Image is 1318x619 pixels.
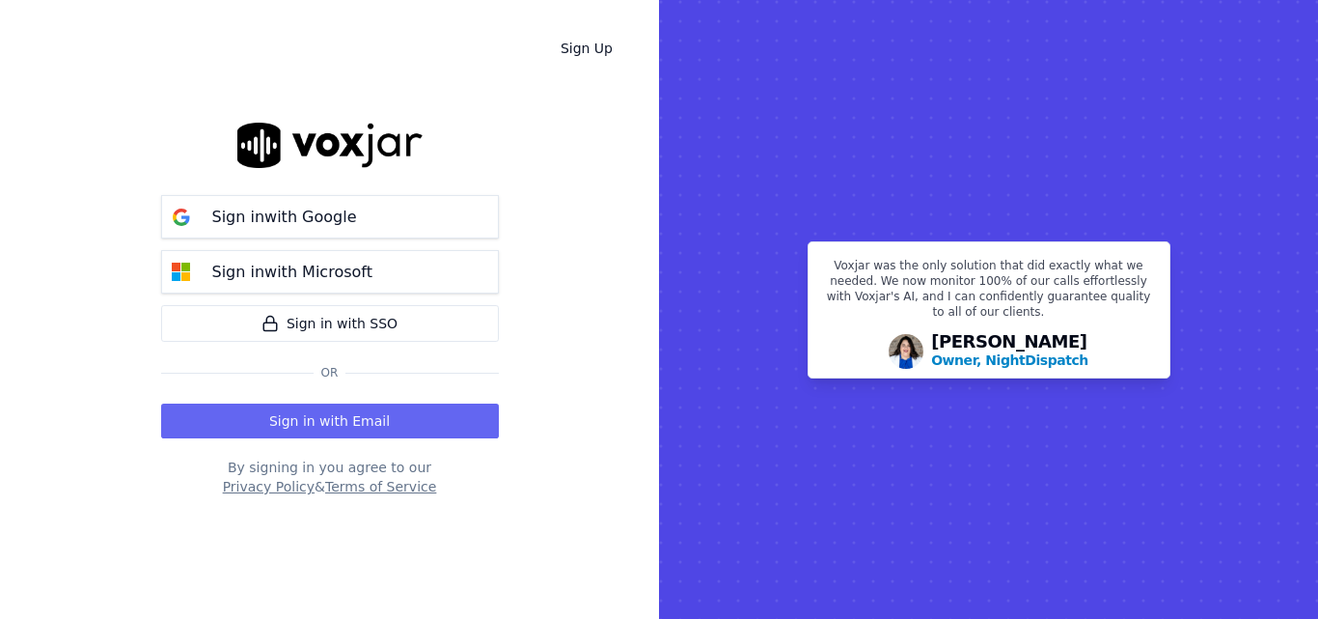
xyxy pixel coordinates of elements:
p: Sign in with Google [212,206,357,229]
p: Voxjar was the only solution that did exactly what we needed. We now monitor 100% of our calls ef... [820,258,1158,327]
a: Sign in with SSO [161,305,499,342]
button: Terms of Service [325,477,436,496]
span: Or [314,365,346,380]
p: Sign in with Microsoft [212,261,372,284]
button: Privacy Policy [223,477,315,496]
a: Sign Up [545,31,628,66]
img: google Sign in button [162,198,201,237]
div: By signing in you agree to our & [161,458,499,496]
img: Avatar [889,334,923,369]
img: logo [237,123,423,168]
div: [PERSON_NAME] [931,333,1088,370]
button: Sign in with Email [161,404,499,438]
img: microsoft Sign in button [162,253,201,292]
p: Owner, NightDispatch [931,351,1088,370]
button: Sign inwith Microsoft [161,250,499,294]
button: Sign inwith Google [161,195,499,239]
